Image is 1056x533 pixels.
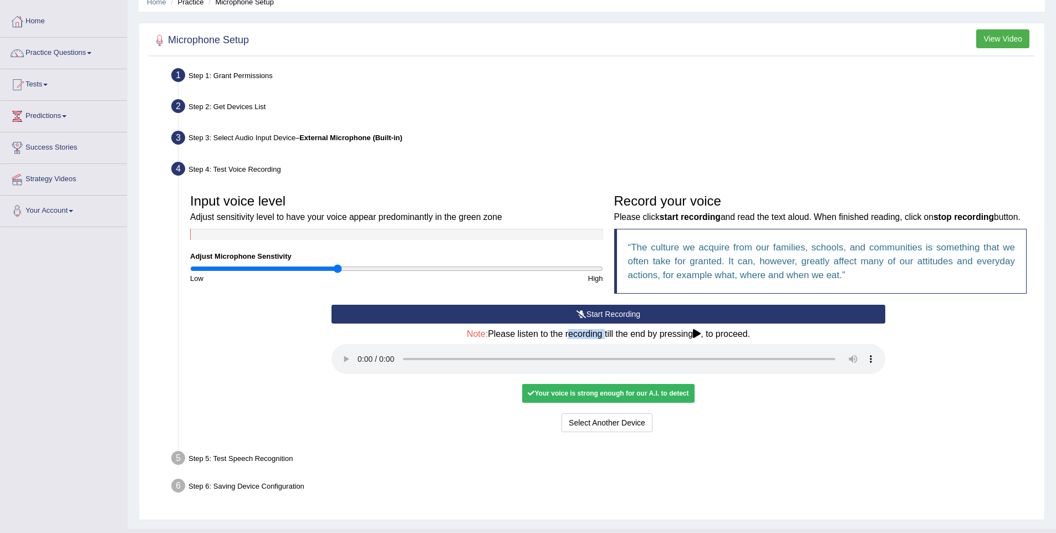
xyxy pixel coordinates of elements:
[166,448,1039,472] div: Step 5: Test Speech Recognition
[467,329,488,339] span: Note:
[1,132,127,160] a: Success Stories
[331,305,885,324] button: Start Recording
[166,96,1039,120] div: Step 2: Get Devices List
[1,6,127,34] a: Home
[190,194,603,223] h3: Input voice level
[660,212,721,222] b: start recording
[166,127,1039,152] div: Step 3: Select Audio Input Device
[614,194,1027,223] h3: Record your voice
[1,38,127,65] a: Practice Questions
[151,32,249,49] h2: Microphone Setup
[299,134,402,142] b: External Microphone (Built-in)
[1,164,127,192] a: Strategy Videos
[190,251,292,262] label: Adjust Microphone Senstivity
[295,134,402,142] span: –
[166,475,1039,500] div: Step 6: Saving Device Configuration
[190,212,502,222] small: Adjust sensitivity level to have your voice appear predominantly in the green zone
[1,196,127,223] a: Your Account
[185,273,396,284] div: Low
[976,29,1029,48] button: View Video
[1,69,127,97] a: Tests
[562,413,652,432] button: Select Another Device
[331,329,885,339] h4: Please listen to the recording till the end by pressing , to proceed.
[1,101,127,129] a: Predictions
[166,158,1039,183] div: Step 4: Test Voice Recording
[628,242,1016,280] q: The culture we acquire from our families, schools, and communities is something that we often tak...
[614,212,1021,222] small: Please click and read the text aloud. When finished reading, click on button.
[396,273,608,284] div: High
[522,384,694,403] div: Your voice is strong enough for our A.I. to detect
[166,65,1039,89] div: Step 1: Grant Permissions
[933,212,994,222] b: stop recording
